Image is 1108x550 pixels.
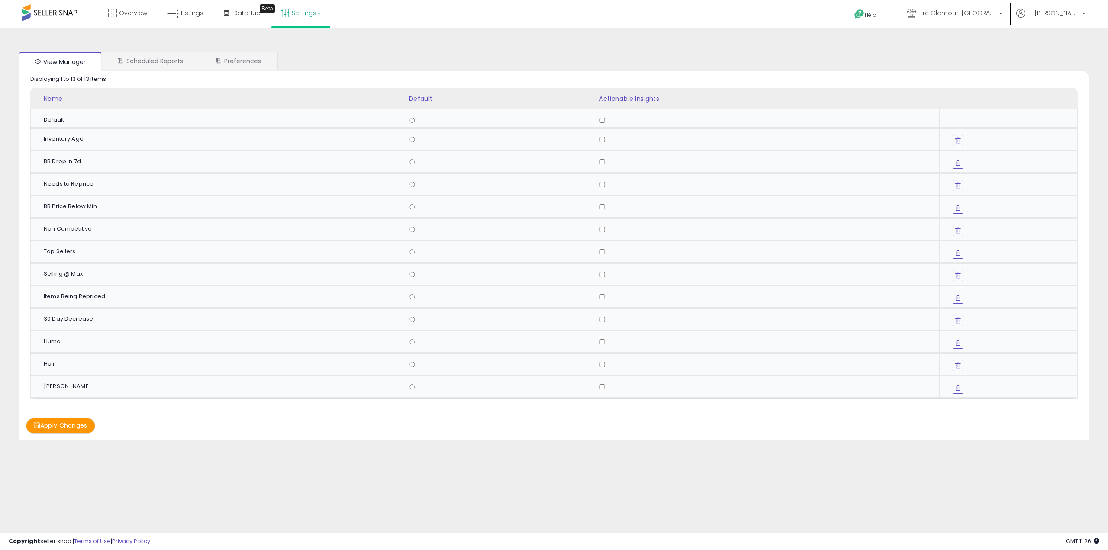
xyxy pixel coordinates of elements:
[44,225,389,233] div: Non Competitive
[409,94,582,103] div: Default
[35,58,41,64] i: View Manager
[44,180,389,188] div: Needs to Reprice
[865,11,876,19] span: Help
[44,293,389,300] div: Items Being Repriced
[44,116,389,124] div: Default
[44,383,389,390] div: [PERSON_NAME]
[44,248,389,255] div: Top Sellers
[599,94,936,103] div: Actionable Insights
[200,52,277,70] a: Preferences
[847,2,893,28] a: Help
[102,52,199,70] a: Scheduled Reports
[260,4,275,13] div: Tooltip anchor
[30,75,106,84] div: Displaying 1 to 13 of 13 items
[44,315,389,323] div: 30 Day Decrease
[1027,9,1079,17] span: Hi [PERSON_NAME]
[26,418,95,433] button: Apply Changes
[44,270,389,278] div: Selling @ Max
[19,52,101,71] a: View Manager
[918,9,996,17] span: Fire Glamour-[GEOGRAPHIC_DATA]
[1016,9,1085,28] a: Hi [PERSON_NAME]
[44,360,389,368] div: Halil
[181,9,203,17] span: Listings
[233,9,261,17] span: DataHub
[44,158,389,165] div: BB Drop in 7d
[854,9,865,19] i: Get Help
[118,58,124,64] i: Scheduled Reports
[216,58,222,64] i: User Preferences
[44,203,389,210] div: BB Price Below Min
[119,9,147,17] span: Overview
[44,94,392,103] div: Name
[44,338,389,345] div: Huma
[44,135,389,143] div: Inventory Age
